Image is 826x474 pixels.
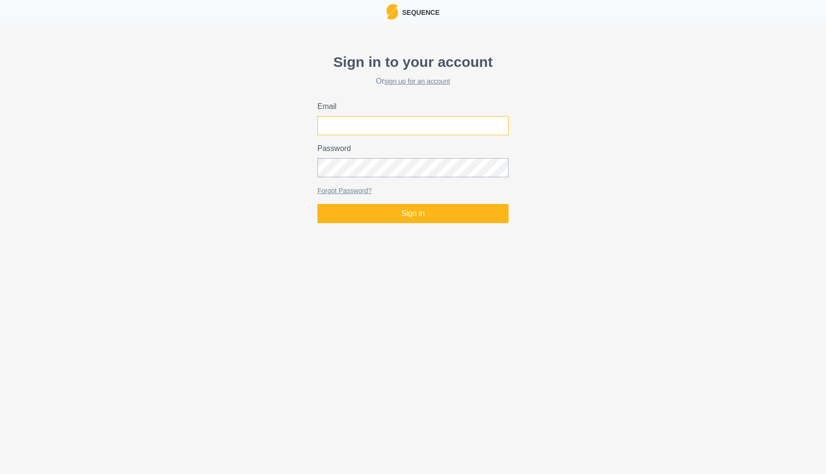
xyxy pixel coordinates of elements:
[317,143,503,154] label: Password
[317,51,509,73] p: Sign in to your account
[384,77,450,85] a: sign up for an account
[317,204,509,223] button: Sign in
[317,101,503,112] label: Email
[398,6,440,18] p: Sequence
[317,76,509,86] h2: Or
[386,4,440,20] a: LogoSequence
[317,187,372,194] a: Forgot Password?
[386,4,398,20] img: Logo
